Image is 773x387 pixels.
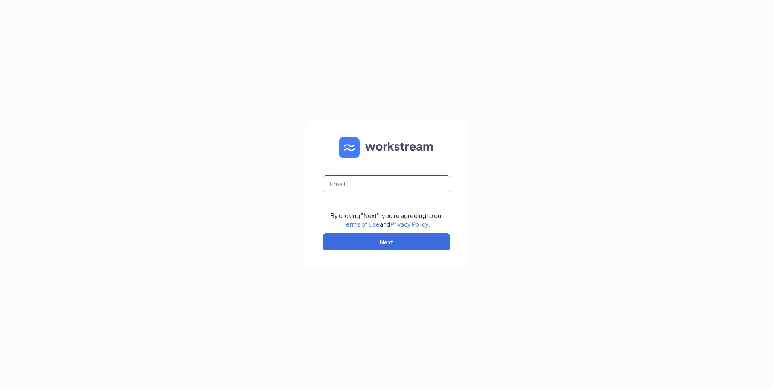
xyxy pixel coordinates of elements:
[330,211,443,228] div: By clicking "Next", you're agreeing to our and .
[323,233,450,250] button: Next
[323,175,450,192] input: Email
[390,220,428,228] a: Privacy Policy
[339,137,434,158] img: WS logo and Workstream text
[343,220,380,228] a: Terms of Use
